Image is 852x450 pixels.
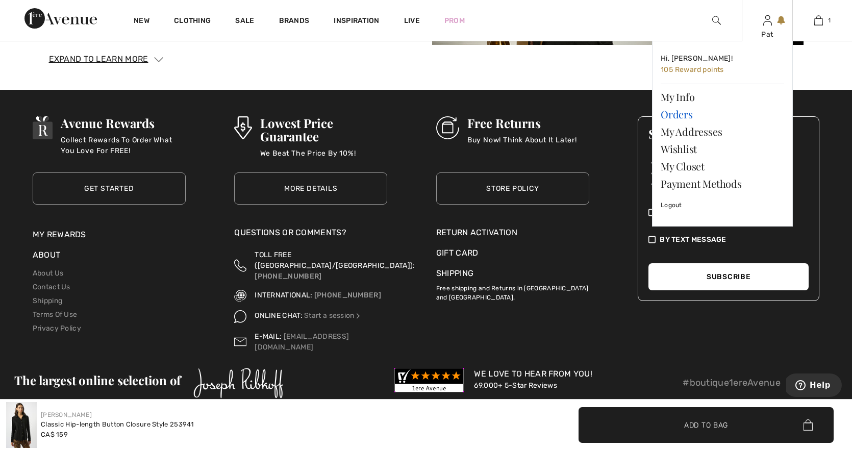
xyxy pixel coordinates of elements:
[661,88,784,106] a: My Info
[33,172,186,205] a: Get Started
[436,268,473,278] a: Shipping
[49,53,804,65] div: Expand to Learn More
[255,291,312,299] span: INTERNATIONAL:
[436,247,589,259] a: Gift Card
[661,140,784,158] a: Wishlist
[828,16,831,25] span: 1
[260,116,388,143] h3: Lowest Price Guarantee
[474,381,557,390] a: 69,000+ 5-Star Reviews
[234,249,246,282] img: Toll Free (Canada/US)
[763,14,772,27] img: My Info
[33,324,81,333] a: Privacy Policy
[255,251,415,270] span: TOLL FREE ([GEOGRAPHIC_DATA]/[GEOGRAPHIC_DATA]):
[234,331,246,353] img: Contact us
[174,16,211,27] a: Clothing
[436,280,589,302] p: Free shipping and Returns in [GEOGRAPHIC_DATA] and [GEOGRAPHIC_DATA].
[41,419,194,430] div: Classic Hip-length Button Closure Style 253941
[235,16,254,27] a: Sale
[661,49,784,80] a: Hi, [PERSON_NAME]! 105 Reward points
[14,372,181,388] span: The largest online selection of
[61,116,185,130] h3: Avenue Rewards
[803,419,813,431] img: Bag.svg
[134,16,149,27] a: New
[6,402,37,448] img: Classic Hip-Length Button Closure Style 253941
[661,158,784,175] a: My Closet
[193,368,284,398] img: Joseph Ribkoff
[33,230,86,239] a: My Rewards
[786,373,842,399] iframe: Opens a widget where you can find more information
[234,310,246,322] img: Online Chat
[712,14,721,27] img: search the website
[436,116,459,139] img: Free Returns
[33,249,186,266] div: About
[234,227,387,244] div: Questions or Comments?
[234,172,387,205] a: More Details
[436,172,589,205] a: Store Policy
[41,411,92,418] a: [PERSON_NAME]
[33,283,70,291] a: Contact Us
[33,116,53,139] img: Avenue Rewards
[444,15,465,26] a: Prom
[661,192,784,218] a: Logout
[793,14,843,27] a: 1
[661,175,784,192] a: Payment Methods
[33,296,62,305] a: Shipping
[41,431,68,438] span: CA$ 159
[683,376,781,390] p: #boutique1ereAvenue
[579,407,834,443] button: Add to Bag
[355,312,362,319] img: Online Chat
[467,116,577,130] h3: Free Returns
[24,8,97,29] img: 1ère Avenue
[260,148,388,168] p: We Beat The Price By 10%!
[661,54,733,63] span: Hi, [PERSON_NAME]!
[234,116,252,139] img: Lowest Price Guarantee
[255,272,321,281] a: [PHONE_NUMBER]
[154,57,163,62] img: Arrow1.svg
[661,106,784,123] a: Orders
[742,29,792,40] div: Pat
[467,135,577,155] p: Buy Now! Think About It Later!
[648,263,809,290] button: Subscribe
[394,368,464,392] img: Customer Reviews
[763,15,772,25] a: Sign In
[436,227,589,239] a: Return Activation
[304,311,362,320] a: Start a session
[279,16,310,27] a: Brands
[661,123,784,140] a: My Addresses
[234,290,246,302] img: International
[814,14,823,27] img: My Bag
[684,419,728,430] span: Add to Bag
[33,310,78,319] a: Terms Of Use
[255,311,303,320] span: ONLINE CHAT:
[404,15,420,26] a: Live
[314,291,381,299] a: [PHONE_NUMBER]
[33,269,63,278] a: About Us
[255,332,282,341] span: E-MAIL:
[334,16,379,27] span: Inspiration
[61,135,185,155] p: Collect Rewards To Order What You Love For FREE!
[474,368,592,380] div: We Love To Hear From You!
[255,332,349,352] a: [EMAIL_ADDRESS][DOMAIN_NAME]
[661,65,724,74] span: 105 Reward points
